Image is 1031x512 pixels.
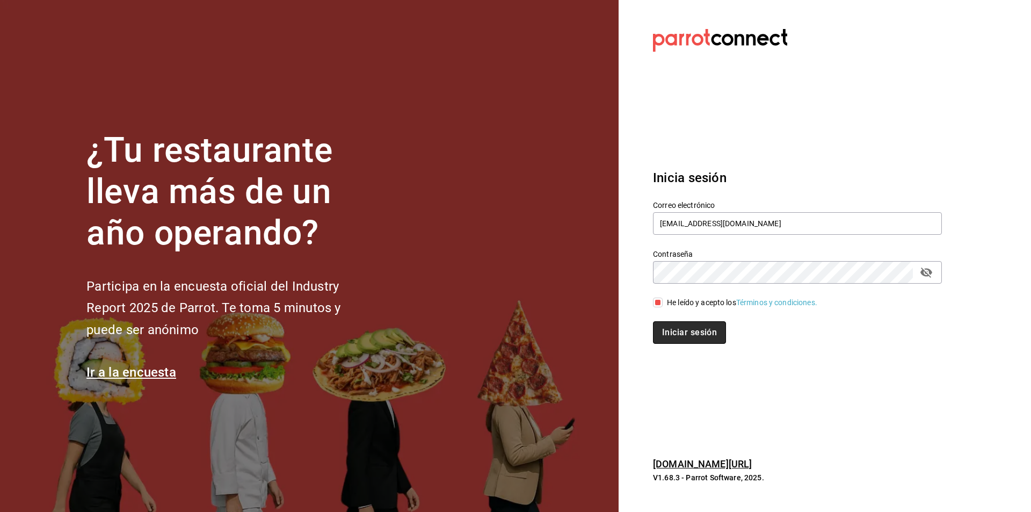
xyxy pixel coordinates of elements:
label: Correo electrónico [653,201,942,209]
button: Iniciar sesión [653,321,726,344]
label: Contraseña [653,250,942,258]
p: V1.68.3 - Parrot Software, 2025. [653,472,942,483]
a: [DOMAIN_NAME][URL] [653,458,752,470]
div: He leído y acepto los [667,297,817,308]
a: Ir a la encuesta [86,365,176,380]
h1: ¿Tu restaurante lleva más de un año operando? [86,130,376,254]
input: Ingresa tu correo electrónico [653,212,942,235]
h3: Inicia sesión [653,168,942,188]
a: Términos y condiciones. [736,298,817,307]
h2: Participa en la encuesta oficial del Industry Report 2025 de Parrot. Te toma 5 minutos y puede se... [86,276,376,341]
button: passwordField [917,263,935,282]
